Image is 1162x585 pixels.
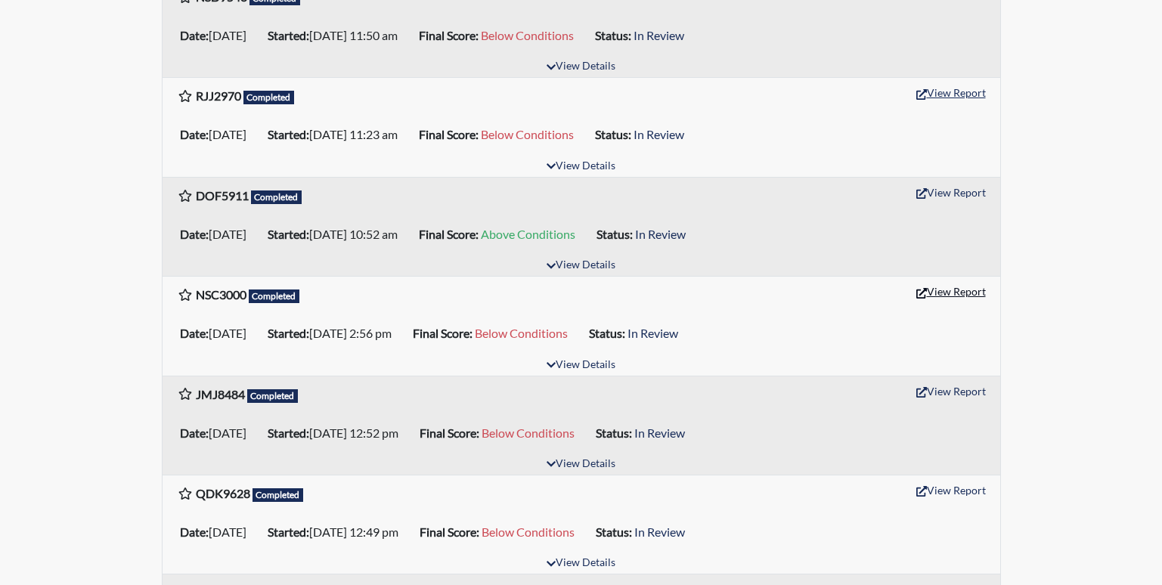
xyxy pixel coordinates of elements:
b: Status: [595,127,631,141]
span: In Review [634,525,685,539]
b: Final Score: [420,426,479,440]
b: Final Score: [419,127,479,141]
button: View Details [540,454,622,475]
li: [DATE] [174,23,262,48]
b: Started: [268,426,309,440]
b: Date: [180,227,209,241]
span: Below Conditions [481,28,574,42]
li: [DATE] 10:52 am [262,222,413,246]
button: View Details [540,355,622,376]
b: Date: [180,426,209,440]
span: Below Conditions [482,426,575,440]
span: In Review [627,326,678,340]
button: View Details [540,57,622,77]
li: [DATE] [174,321,262,345]
b: Final Score: [413,326,473,340]
b: Status: [596,525,632,539]
b: Final Score: [419,28,479,42]
li: [DATE] [174,520,262,544]
span: Below Conditions [482,525,575,539]
button: View Details [540,553,622,574]
b: Date: [180,127,209,141]
span: Below Conditions [475,326,568,340]
b: QDK9628 [196,486,250,500]
b: Status: [596,227,633,241]
b: Status: [596,426,632,440]
b: Date: [180,28,209,42]
b: NSC3000 [196,287,246,302]
b: Date: [180,525,209,539]
b: JMJ8484 [196,387,245,401]
button: View Report [909,478,993,502]
b: Date: [180,326,209,340]
li: [DATE] 11:23 am [262,122,413,147]
span: Completed [249,289,300,303]
span: Below Conditions [481,127,574,141]
button: View Details [540,156,622,177]
span: Completed [243,91,295,104]
b: Started: [268,127,309,141]
b: Final Score: [419,227,479,241]
span: In Review [634,28,684,42]
b: Status: [589,326,625,340]
li: [DATE] [174,421,262,445]
b: RJJ2970 [196,88,241,103]
b: Final Score: [420,525,479,539]
span: Above Conditions [481,227,575,241]
b: Status: [595,28,631,42]
b: DOF5911 [196,188,249,203]
li: [DATE] 2:56 pm [262,321,407,345]
span: Completed [253,488,304,502]
b: Started: [268,525,309,539]
button: View Report [909,379,993,403]
b: Started: [268,28,309,42]
span: In Review [634,127,684,141]
li: [DATE] [174,122,262,147]
b: Started: [268,326,309,340]
span: In Review [635,227,686,241]
span: Completed [247,389,299,403]
button: View Details [540,255,622,276]
b: Started: [268,227,309,241]
button: View Report [909,280,993,303]
button: View Report [909,81,993,104]
li: [DATE] [174,222,262,246]
span: Completed [251,190,302,204]
li: [DATE] 11:50 am [262,23,413,48]
li: [DATE] 12:49 pm [262,520,414,544]
li: [DATE] 12:52 pm [262,421,414,445]
span: In Review [634,426,685,440]
button: View Report [909,181,993,204]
